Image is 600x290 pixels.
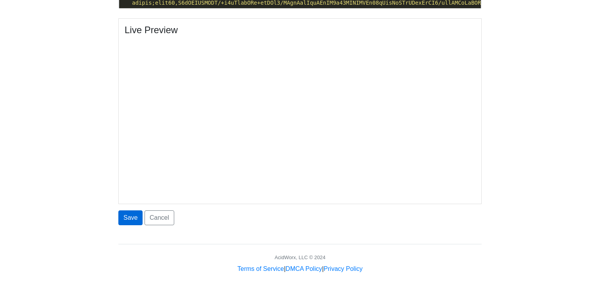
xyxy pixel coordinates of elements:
a: Cancel [145,210,174,225]
button: Save [118,210,143,225]
a: Terms of Service [237,265,284,272]
a: Privacy Policy [324,265,363,272]
a: DMCA Policy [286,265,322,272]
div: | | [237,264,362,274]
div: AcidWorx, LLC © 2024 [275,254,325,261]
h4: Live Preview [125,25,475,36]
